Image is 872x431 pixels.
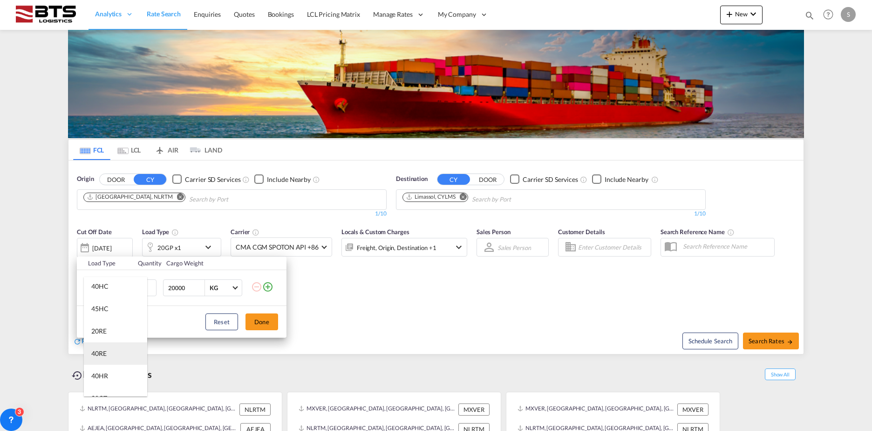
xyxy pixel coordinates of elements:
[91,394,107,403] div: 20OT
[91,304,109,313] div: 45HC
[91,327,107,336] div: 20RE
[91,371,108,381] div: 40HR
[91,349,107,358] div: 40RE
[91,282,109,291] div: 40HC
